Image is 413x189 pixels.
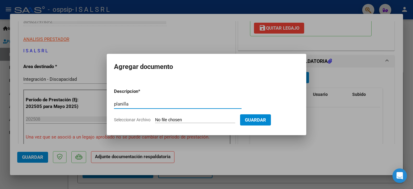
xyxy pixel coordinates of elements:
p: Descripcion [114,88,170,95]
span: Guardar [245,117,266,123]
span: Seleccionar Archivo [114,117,151,122]
h2: Agregar documento [114,61,299,73]
button: Guardar [240,114,271,125]
div: Open Intercom Messenger [392,168,407,183]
